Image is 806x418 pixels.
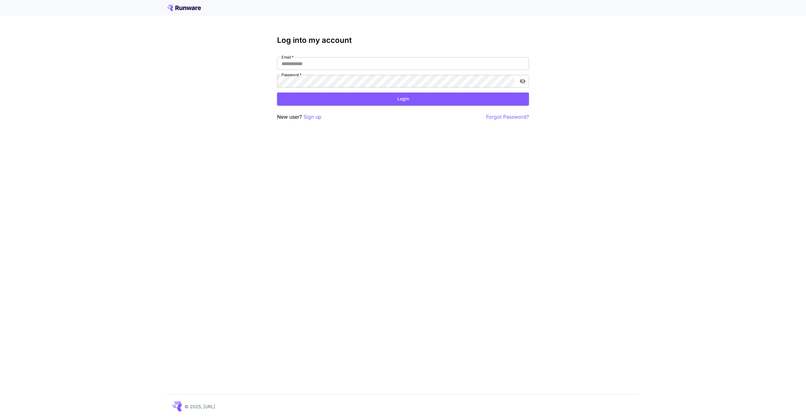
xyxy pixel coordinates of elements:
button: Login [277,93,529,105]
label: Password [281,72,302,77]
label: Email [281,54,294,60]
h3: Log into my account [277,36,529,45]
button: Sign up [304,113,321,121]
p: © 2025, [URL] [184,403,215,410]
p: New user? [277,113,321,121]
button: toggle password visibility [517,76,528,87]
button: Forgot Password? [486,113,529,121]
